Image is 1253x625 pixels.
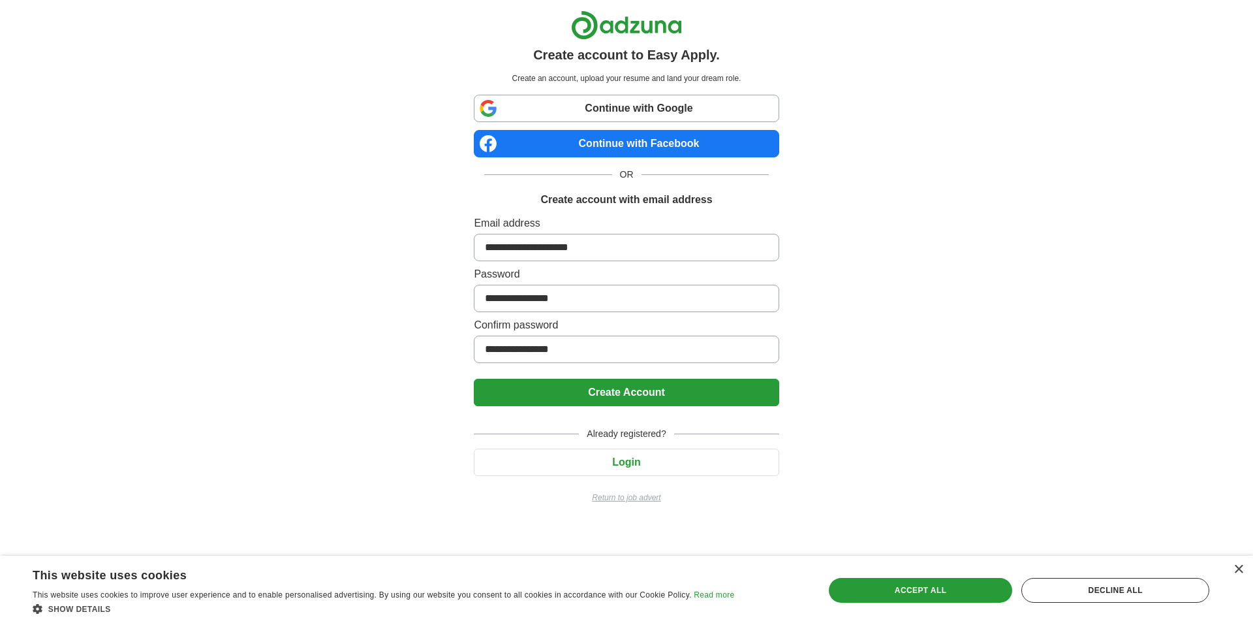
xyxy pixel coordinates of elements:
[474,216,779,231] label: Email address
[474,130,779,157] a: Continue with Facebook
[474,266,779,282] label: Password
[33,602,734,615] div: Show details
[474,379,779,406] button: Create Account
[474,457,779,468] a: Login
[1021,578,1209,603] div: Decline all
[571,10,682,40] img: Adzuna logo
[540,192,712,208] h1: Create account with email address
[474,492,779,504] a: Return to job advert
[612,168,642,182] span: OR
[1233,565,1243,575] div: Close
[33,564,702,583] div: This website uses cookies
[474,95,779,122] a: Continue with Google
[476,72,776,84] p: Create an account, upload your resume and land your dream role.
[579,427,673,441] span: Already registered?
[48,605,111,614] span: Show details
[694,590,734,600] a: Read more, opens a new window
[829,578,1013,603] div: Accept all
[533,45,720,65] h1: Create account to Easy Apply.
[474,449,779,476] button: Login
[474,317,779,333] label: Confirm password
[33,590,692,600] span: This website uses cookies to improve user experience and to enable personalised advertising. By u...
